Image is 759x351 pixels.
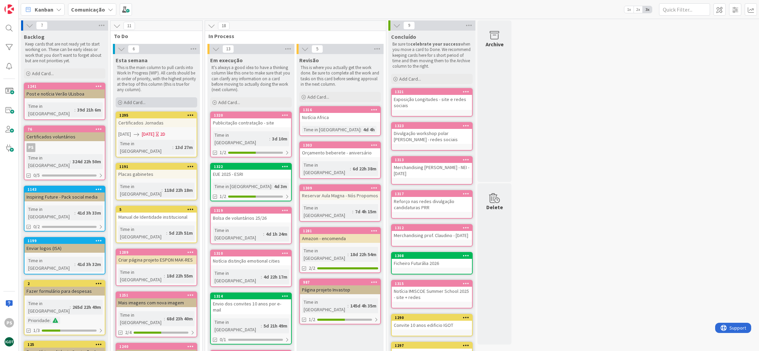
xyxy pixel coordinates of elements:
[351,165,378,172] div: 6d 22h 38m
[300,285,380,294] div: Página projeto Invastop
[395,315,472,320] div: 1290
[300,279,380,294] div: 987Página projeto Invastop
[4,318,14,328] div: PS
[300,185,380,200] div: 1309Reservar Aula Magna - Nós Propomos
[395,343,472,348] div: 1297
[392,321,472,330] div: Convite 10 anos edificio IGOT
[300,228,380,243] div: 1281Amazon - encomenda
[392,41,471,69] p: Be sure to when you move a card to Done. We recommend keeping cards here for s short period of ti...
[300,142,380,148] div: 1303
[392,315,472,330] div: 1290Convite 10 anos edificio IGOT
[24,244,105,253] div: Enviar logos (ISA)
[116,298,197,307] div: Mais imagens com nova imagem
[24,33,45,40] span: Backlog
[71,303,103,311] div: 265d 22h 49m
[24,132,105,141] div: Certificados voluntários
[160,131,165,138] div: 2D
[300,148,380,157] div: Orçamento beberete - aniversário
[24,83,105,89] div: 1241
[392,163,472,178] div: Merchandising [PERSON_NAME] - NEI - [DATE]
[303,107,380,112] div: 1316
[119,164,197,169] div: 1191
[395,253,472,258] div: 1308
[116,164,197,179] div: 1191Placas gabinetes
[213,318,261,333] div: Time in [GEOGRAPHIC_DATA]
[303,143,380,148] div: 1303
[392,89,472,95] div: 1321
[213,269,261,284] div: Time in [GEOGRAPHIC_DATA]
[24,89,105,98] div: Post e notícia Verão ULisboa
[486,203,503,211] div: Delete
[24,186,105,193] div: 1143
[211,164,291,179] div: 1322EUE 2025 - ESRI
[214,208,291,213] div: 1319
[352,208,353,215] span: :
[211,112,291,118] div: 1320
[75,106,103,114] div: 39d 21h 6m
[24,193,105,201] div: Inspiring Future - Pack social media
[118,268,164,283] div: Time in [GEOGRAPHIC_DATA]
[211,299,291,314] div: Envio dos convites 10 anos por e-mail
[634,6,643,13] span: 2x
[271,183,272,190] span: :
[116,57,148,64] span: Esta semana
[392,259,472,268] div: Ficheiro Futurália 2026
[119,250,197,255] div: 1289
[118,311,164,326] div: Time in [GEOGRAPHIC_DATA]
[210,57,243,64] span: Em execução
[348,302,349,310] span: :
[395,89,472,94] div: 1321
[261,273,262,281] span: :
[300,191,380,200] div: Reservar Aula Magna - Nós Propomos
[24,341,105,348] div: 125
[395,191,472,196] div: 1317
[391,33,416,40] span: Concluído
[116,112,197,118] div: 1295
[28,342,105,347] div: 125
[272,183,289,190] div: 4d 3m
[392,342,472,349] div: 1297
[349,302,378,310] div: 145d 4h 35m
[307,94,329,100] span: Add Card...
[70,303,71,311] span: :
[118,131,131,138] span: [DATE]
[300,107,380,122] div: 1316Notícia Africa
[392,89,472,110] div: 1321Exposição Longitudes - site e redes sociais
[24,186,105,201] div: 1143Inspiring Future - Pack social media
[361,126,376,133] div: 4d 4h
[392,287,472,302] div: Notícia IMISCOE Summer School 2025 - site + redes
[211,207,291,214] div: 1319
[33,327,40,334] span: 1/3
[27,143,35,152] div: PS
[214,113,291,118] div: 1320
[125,329,132,336] span: 2/4
[392,281,472,302] div: 1315Notícia IMISCOE Summer School 2025 - site + redes
[262,322,289,330] div: 5d 21h 49m
[211,214,291,222] div: Bolsa de voluntários 25/26
[269,135,270,143] span: :
[116,249,197,264] div: 1289Criar página projeto ESPON MAK-RES
[119,113,197,118] div: 1295
[116,255,197,264] div: Criar página projeto ESPON MAK-RES
[392,123,472,129] div: 1323
[392,281,472,287] div: 1315
[349,251,378,258] div: 18d 22h 54m
[166,229,167,237] span: :
[214,251,291,256] div: 1310
[24,281,105,296] div: 2Fazer formulário para despesas
[399,76,421,82] span: Add Card...
[213,183,271,190] div: Time in [GEOGRAPHIC_DATA]
[350,165,351,172] span: :
[392,253,472,268] div: 1308Ficheiro Futurália 2026
[28,187,105,192] div: 1143
[165,315,195,322] div: 68d 23h 40m
[392,157,472,178] div: 1313Merchandising [PERSON_NAME] - NEI - [DATE]
[114,33,194,39] span: To Do
[123,22,135,30] span: 11
[300,185,380,191] div: 1309
[302,126,360,133] div: Time in [GEOGRAPHIC_DATA]
[302,247,348,262] div: Time in [GEOGRAPHIC_DATA]
[270,135,289,143] div: 3d 10m
[300,279,380,285] div: 987
[4,337,14,347] img: avatar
